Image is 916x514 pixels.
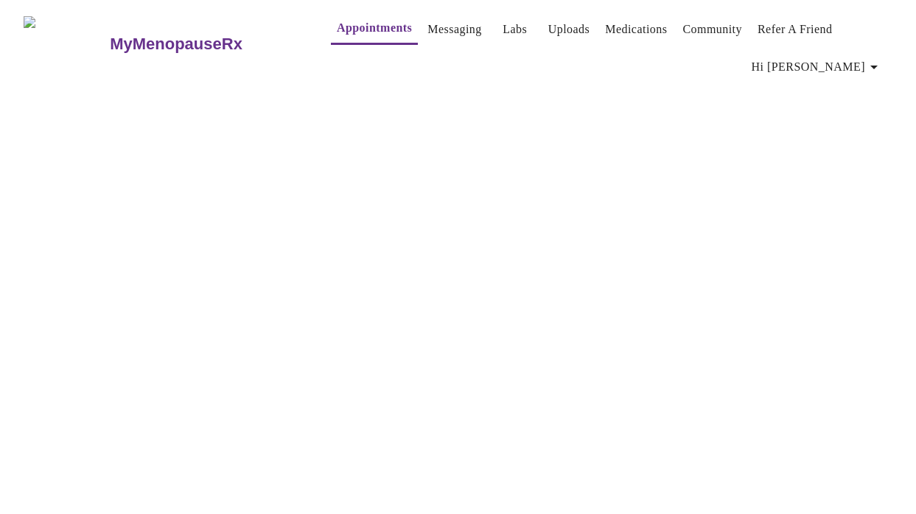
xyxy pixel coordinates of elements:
[746,52,889,82] button: Hi [PERSON_NAME]
[337,18,412,38] a: Appointments
[752,15,839,44] button: Refer a Friend
[422,15,487,44] button: Messaging
[331,13,418,45] button: Appointments
[110,35,242,54] h3: MyMenopauseRx
[605,19,667,40] a: Medications
[548,19,590,40] a: Uploads
[108,18,301,70] a: MyMenopauseRx
[542,15,596,44] button: Uploads
[492,15,539,44] button: Labs
[758,19,833,40] a: Refer a Friend
[24,16,108,71] img: MyMenopauseRx Logo
[503,19,527,40] a: Labs
[599,15,673,44] button: Medications
[676,15,748,44] button: Community
[427,19,481,40] a: Messaging
[752,57,883,77] span: Hi [PERSON_NAME]
[682,19,742,40] a: Community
